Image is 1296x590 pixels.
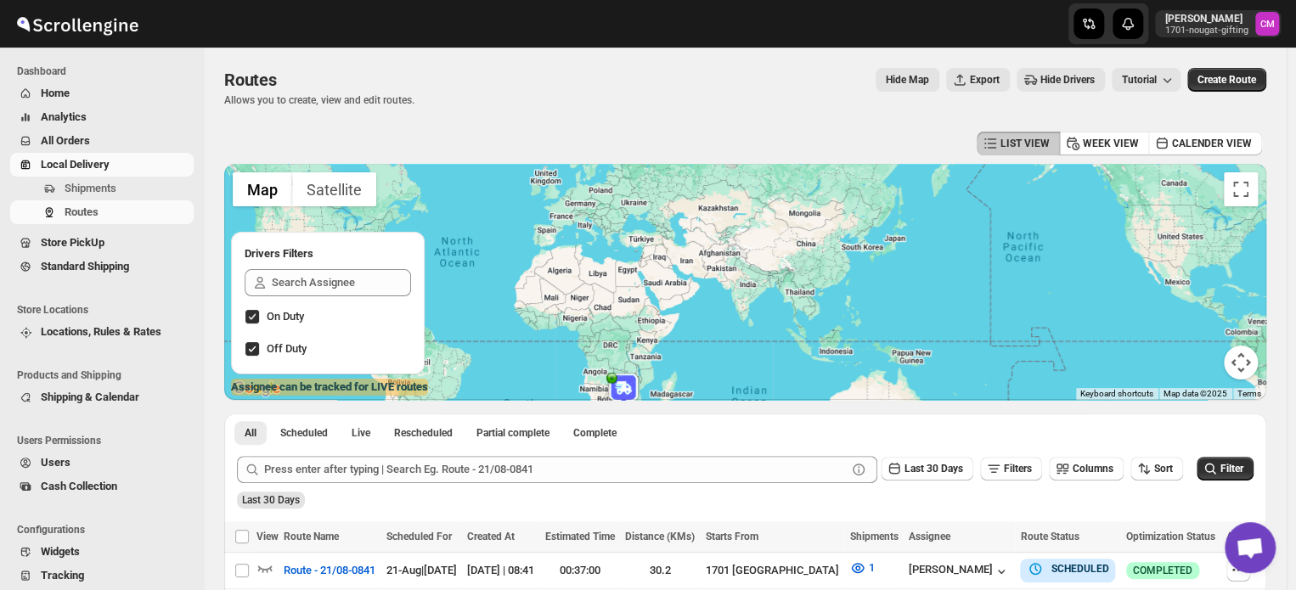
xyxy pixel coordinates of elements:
[1126,531,1215,542] span: Optimization Status
[849,531,898,542] span: Shipments
[625,562,695,579] div: 30.2
[1197,73,1256,87] span: Create Route
[1148,132,1262,155] button: CALENDER VIEW
[881,457,973,480] button: Last 30 Days
[273,557,386,584] button: Route - 21/08-0841
[10,385,194,409] button: Shipping & Calendar
[267,342,307,355] span: Off Duty
[1260,19,1275,30] text: CM
[1051,563,1108,575] b: SCHEDULED
[224,93,414,107] p: Allows you to create, view and edit routes.
[10,540,194,564] button: Widgets
[909,563,1010,580] div: [PERSON_NAME]
[41,569,84,582] span: Tracking
[41,134,90,147] span: All Orders
[231,379,428,396] label: Assignee can be tracked for LIVE routes
[1130,457,1183,480] button: Sort
[41,391,139,403] span: Shipping & Calendar
[65,182,116,194] span: Shipments
[1226,531,1256,542] span: Action
[41,456,70,469] span: Users
[1080,388,1153,400] button: Keyboard shortcuts
[1165,25,1248,36] p: 1701-nougat-gifting
[234,421,267,445] button: All routes
[272,269,411,296] input: Search Assignee
[41,480,117,492] span: Cash Collection
[886,73,929,87] span: Hide Map
[904,463,963,475] span: Last 30 Days
[10,200,194,224] button: Routes
[228,378,285,400] img: Google
[545,562,615,579] div: 00:37:00
[977,132,1060,155] button: LIST VIEW
[1164,389,1227,398] span: Map data ©2025
[41,325,161,338] span: Locations, Rules & Rates
[1040,73,1095,87] span: Hide Drivers
[41,110,87,123] span: Analytics
[1112,68,1180,92] button: Tutorial
[839,554,884,582] button: 1
[41,236,104,249] span: Store PickUp
[65,205,99,218] span: Routes
[545,531,615,542] span: Estimated Time
[267,310,304,323] span: On Duty
[292,172,376,206] button: Show satellite imagery
[1224,346,1258,379] button: Map camera controls
[625,531,695,542] span: Distance (KMs)
[1020,531,1079,542] span: Route Status
[1073,463,1113,475] span: Columns
[10,320,194,344] button: Locations, Rules & Rates
[17,523,195,537] span: Configurations
[245,426,256,440] span: All
[10,475,194,498] button: Cash Collection
[467,531,515,542] span: Created At
[10,81,194,105] button: Home
[1172,137,1252,150] span: CALENDER VIEW
[980,457,1042,480] button: Filters
[10,564,194,587] button: Tracking
[1059,132,1149,155] button: WEEK VIEW
[10,451,194,475] button: Users
[946,68,1010,92] button: Export
[1165,12,1248,25] p: [PERSON_NAME]
[1225,522,1276,573] a: Open chat
[1027,560,1108,577] button: SCHEDULED
[1187,68,1266,92] button: Create Route
[1004,463,1032,475] span: Filters
[284,531,339,542] span: Route Name
[242,494,300,506] span: Last 30 Days
[1155,10,1281,37] button: User menu
[41,87,70,99] span: Home
[476,426,549,440] span: Partial complete
[1017,68,1105,92] button: Hide Drivers
[41,260,129,273] span: Standard Shipping
[233,172,292,206] button: Show street map
[17,303,195,317] span: Store Locations
[224,70,277,90] span: Routes
[1197,457,1254,480] button: Filter
[1083,137,1139,150] span: WEEK VIEW
[10,129,194,153] button: All Orders
[1000,137,1050,150] span: LIST VIEW
[394,426,453,440] span: Rescheduled
[868,561,874,574] span: 1
[352,426,370,440] span: Live
[10,105,194,129] button: Analytics
[41,158,110,171] span: Local Delivery
[1237,389,1261,398] a: Terms (opens in new tab)
[1122,74,1157,87] span: Tutorial
[1049,457,1124,480] button: Columns
[467,562,534,579] div: [DATE] | 08:41
[970,73,1000,87] span: Export
[386,531,452,542] span: Scheduled For
[1133,564,1192,577] span: COMPLETED
[386,564,457,576] span: 21-Aug | [DATE]
[256,531,279,542] span: View
[10,177,194,200] button: Shipments
[17,368,195,382] span: Products and Shipping
[1220,463,1243,475] span: Filter
[1255,12,1279,36] span: Cleo Moyo
[1224,172,1258,206] button: Toggle fullscreen view
[284,562,375,579] span: Route - 21/08-0841
[17,65,195,78] span: Dashboard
